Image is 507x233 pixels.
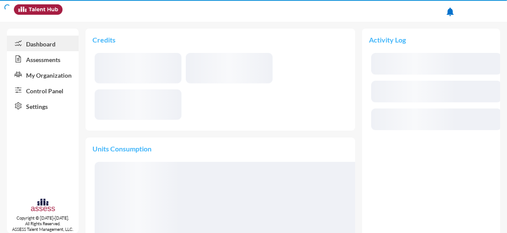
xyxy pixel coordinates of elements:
[369,36,493,44] p: Activity Log
[445,7,455,17] mat-icon: notifications
[7,215,79,232] p: Copyright © [DATE]-[DATE]. All Rights Reserved. ASSESS Talent Management, LLC.
[92,144,348,153] p: Units Consumption
[7,51,79,67] a: Assessments
[7,98,79,114] a: Settings
[7,67,79,82] a: My Organization
[7,82,79,98] a: Control Panel
[92,36,348,44] p: Credits
[7,36,79,51] a: Dashboard
[30,198,56,213] img: assesscompany-logo.png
